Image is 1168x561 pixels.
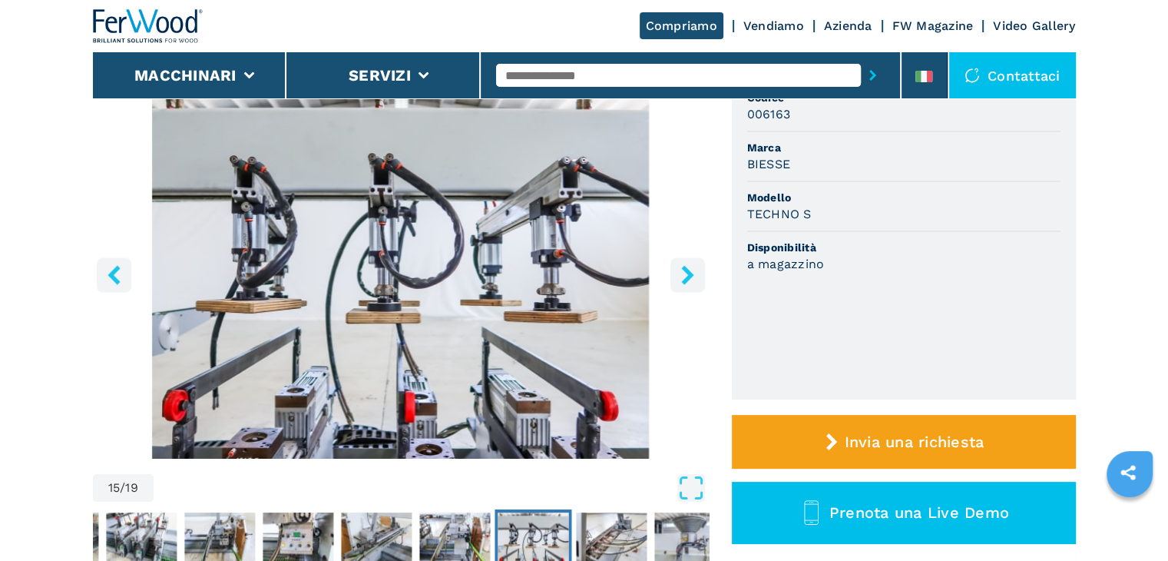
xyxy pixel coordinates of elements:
span: Invia una richiesta [844,433,984,451]
img: Ferwood [93,9,203,43]
button: Invia una richiesta [732,415,1076,469]
div: Go to Slide 15 [93,86,709,459]
a: Compriamo [640,12,723,39]
span: Modello [747,190,1060,205]
div: Contattaci [949,52,1076,98]
button: Open Fullscreen [157,474,705,502]
img: Contattaci [965,68,980,83]
a: Vendiamo [743,18,804,33]
span: 15 [108,482,121,494]
a: FW Magazine [892,18,974,33]
button: Macchinari [134,66,237,85]
a: sharethis [1109,453,1147,492]
span: Marca [747,140,1060,155]
img: Spinatrice automatica BIESSE TECHNO S [93,86,709,459]
h3: a magazzino [747,255,825,273]
h3: 006163 [747,105,791,123]
a: Video Gallery [993,18,1075,33]
iframe: Chat [1103,492,1156,549]
span: 19 [125,482,138,494]
a: Azienda [824,18,872,33]
button: left-button [97,257,131,292]
span: Prenota una Live Demo [829,503,1009,522]
button: Servizi [349,66,411,85]
h3: BIESSE [747,155,791,173]
span: Disponibilità [747,240,1060,255]
button: submit-button [861,58,885,93]
h3: TECHNO S [747,205,812,223]
button: Prenota una Live Demo [732,482,1076,544]
span: / [120,482,125,494]
button: right-button [670,257,705,292]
